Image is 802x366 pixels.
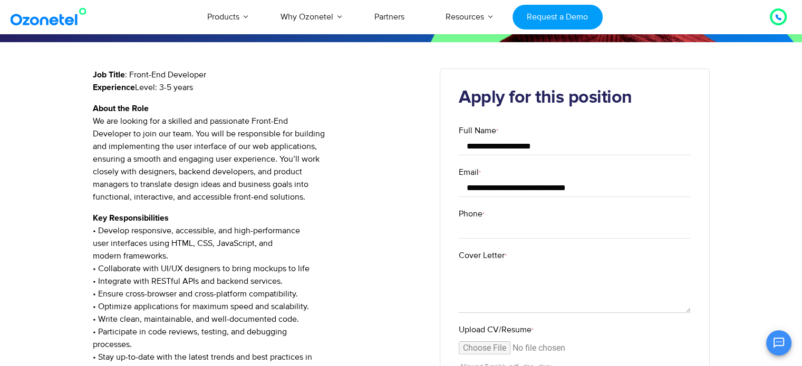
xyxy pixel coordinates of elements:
label: Email [459,166,691,179]
label: Upload CV/Resume [459,323,691,336]
strong: Job Title [93,71,125,79]
strong: Key Responsibilities [93,214,169,222]
p: We are looking for a skilled and passionate Front-End Developer to join our team. You will be res... [93,102,424,203]
h2: Apply for this position [459,87,691,108]
p: : Front-End Developer Level: 3-5 years [93,68,424,94]
a: Request a Demo [513,5,603,29]
label: Cover Letter [459,249,691,262]
button: Open chat [766,330,791,355]
strong: Experience [93,83,135,92]
label: Full Name [459,124,691,137]
strong: About the Role [93,104,149,113]
label: Phone [459,207,691,220]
